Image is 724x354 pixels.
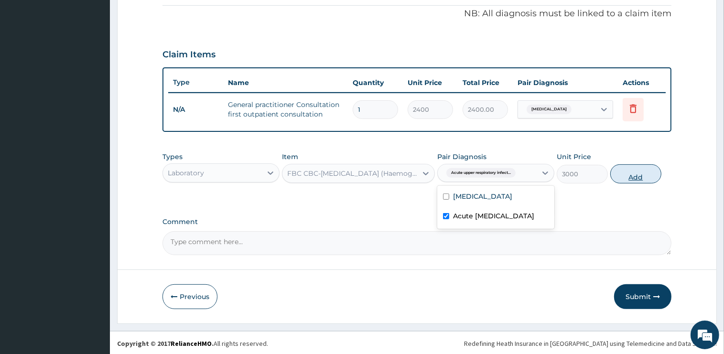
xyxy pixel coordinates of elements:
[168,168,204,178] div: Laboratory
[618,73,666,92] th: Actions
[453,211,534,221] label: Acute [MEDICAL_DATA]
[348,73,403,92] th: Quantity
[162,153,183,161] label: Types
[162,8,671,20] p: NB: All diagnosis must be linked to a claim item
[162,50,216,60] h3: Claim Items
[464,339,717,348] div: Redefining Heath Insurance in [GEOGRAPHIC_DATA] using Telemedicine and Data Science!
[5,245,182,279] textarea: Type your message and hit 'Enter'
[282,152,298,161] label: Item
[117,339,214,348] strong: Copyright © 2017 .
[171,339,212,348] a: RelianceHMO
[403,73,458,92] th: Unit Price
[287,169,418,178] div: FBC CBC-[MEDICAL_DATA] (Haemogram) - [Blood]
[437,152,486,161] label: Pair Diagnosis
[162,284,217,309] button: Previous
[527,105,572,114] span: [MEDICAL_DATA]
[614,284,671,309] button: Submit
[557,152,591,161] label: Unit Price
[50,54,161,66] div: Chat with us now
[453,192,512,201] label: [MEDICAL_DATA]
[610,164,661,183] button: Add
[168,101,223,118] td: N/A
[162,218,671,226] label: Comment
[223,95,348,124] td: General practitioner Consultation first outpatient consultation
[18,48,39,72] img: d_794563401_company_1708531726252_794563401
[513,73,618,92] th: Pair Diagnosis
[168,74,223,91] th: Type
[55,112,132,209] span: We're online!
[157,5,180,28] div: Minimize live chat window
[446,168,516,178] span: Acute upper respiratory infect...
[223,73,348,92] th: Name
[458,73,513,92] th: Total Price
